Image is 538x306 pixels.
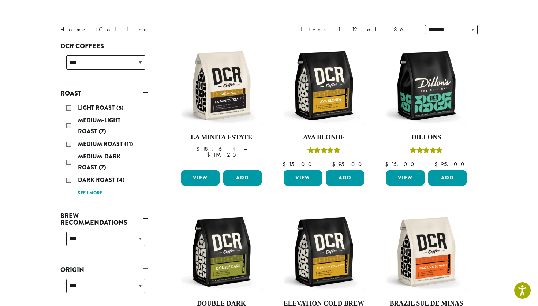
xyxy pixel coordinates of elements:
span: Light Roast [78,104,116,112]
span: Medium-Dark Roast [78,152,121,172]
span: (7) [99,163,106,172]
img: DCR-12oz-La-Minita-Estate-Stock-scaled.png [179,44,264,128]
span: $ [385,160,391,168]
span: – [322,160,325,168]
img: DCR-12oz-Brazil-Sul-De-Minas-Stock-scaled.png [384,210,468,294]
span: (4) [117,176,125,184]
img: DCR-12oz-Ava-Blonde-Stock-scaled.png [282,44,366,128]
a: Brew Recommendations [60,210,148,229]
div: Brew Recommendations [60,229,148,255]
span: $ [283,160,289,168]
span: $ [196,145,202,153]
span: (3) [116,104,124,112]
span: › [95,23,98,34]
span: Medium Roast [78,140,124,148]
button: Add [223,170,262,186]
bdi: 119.25 [207,151,236,158]
span: – [244,145,247,153]
bdi: 15.00 [385,160,418,168]
span: $ [332,160,338,168]
div: Rated 5.00 out of 5 [410,146,443,157]
a: Roast [60,87,148,100]
bdi: 15.00 [283,160,315,168]
span: $ [434,160,441,168]
a: See 1 more [78,190,102,197]
a: DCR Coffees [60,40,148,52]
bdi: 95.00 [434,160,468,168]
button: Add [428,170,467,186]
a: Ava BlondeRated 5.00 out of 5 [282,44,366,167]
img: DCR-12oz-Dillons-Stock-scaled.png [384,44,468,128]
a: DillonsRated 5.00 out of 5 [384,44,468,167]
span: Medium-Light Roast [78,116,120,135]
a: View [284,170,322,186]
a: La Minita Estate [179,44,264,167]
div: Origin [60,276,148,302]
span: (7) [99,127,106,135]
a: View [386,170,425,186]
a: Origin [60,264,148,276]
span: Dark Roast [78,176,117,184]
h4: La Minita Estate [179,134,264,142]
img: DCR-12oz-Double-Dark-Stock-scaled.png [179,210,264,294]
nav: Breadcrumb [60,25,258,34]
div: Rated 5.00 out of 5 [307,146,340,157]
span: $ [207,151,213,158]
div: DCR Coffees [60,52,148,78]
span: (11) [124,140,133,148]
h4: Ava Blonde [282,134,366,142]
span: – [425,160,427,168]
bdi: 18.64 [196,145,237,153]
h4: Dillons [384,134,468,142]
img: DCR-12oz-Elevation-Cold-Brew-Stock-scaled.png [282,210,366,294]
a: Home [60,26,87,33]
a: View [181,170,220,186]
button: Add [326,170,364,186]
bdi: 95.00 [332,160,365,168]
div: Roast [60,100,148,201]
div: Items 1-12 of 36 [300,25,414,34]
